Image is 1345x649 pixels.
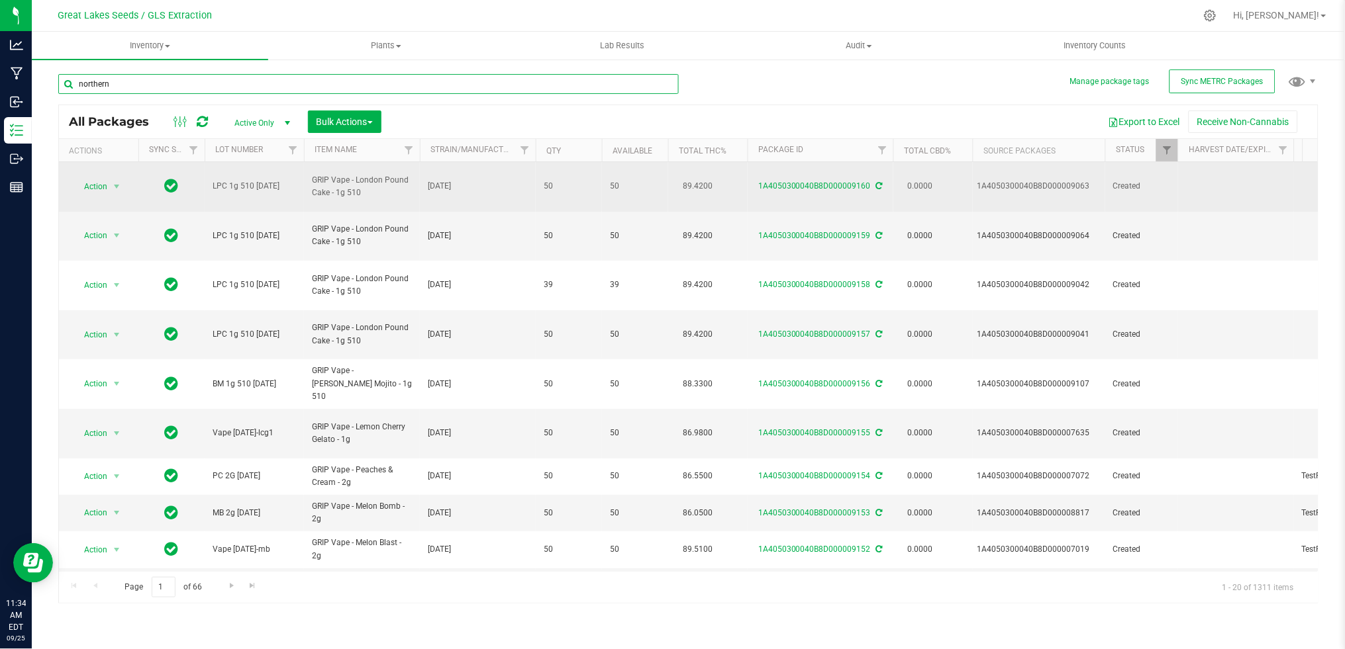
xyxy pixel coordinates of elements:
span: 0.0000 [901,177,940,196]
span: Inventory [32,40,268,52]
span: 50 [544,378,594,390]
a: Filter [1156,139,1178,161]
span: Sync from Compliance System [874,379,883,388]
span: In Sync [165,275,179,294]
div: Value 1: 1A4050300040B8D000007019 [977,543,1101,556]
span: Bulk Actions [317,116,373,127]
span: Sync from Compliance System [874,471,883,480]
a: Package ID [758,145,803,154]
a: 1A4050300040B8D000009152 [758,544,871,554]
a: 1A4050300040B8D000009157 [758,329,871,339]
span: 39 [544,279,594,291]
inline-svg: Inventory [10,124,23,137]
span: BM 1g 510 [DATE] [213,378,296,390]
a: Go to the last page [243,577,262,595]
span: Created [1113,507,1170,519]
span: Sync from Compliance System [874,329,883,339]
span: 86.0500 [676,503,719,523]
a: STRAIN/Manufactured [430,145,523,154]
span: select [109,424,125,443]
span: [DATE] [428,427,528,439]
span: 86.5500 [676,466,719,486]
a: 1A4050300040B8D000009154 [758,471,871,480]
span: Inventory Counts [1046,40,1144,52]
inline-svg: Outbound [10,152,23,165]
span: GRIP Vape - Lemon Cherry Gelato - 1g [312,421,412,446]
span: Action [72,226,108,245]
a: Filter [398,139,420,161]
span: In Sync [165,503,179,522]
a: Inventory Counts [977,32,1214,60]
div: Value 1: 1A4050300040B8D000009041 [977,328,1101,341]
a: Item Name [315,145,357,154]
span: In Sync [165,540,179,558]
span: 89.4200 [676,226,719,245]
a: Total CBD% [904,146,951,155]
span: Sync from Compliance System [874,280,883,289]
span: 0.0000 [901,466,940,486]
div: Value 1: 1A4050300040B8D000008817 [977,507,1101,519]
div: Value 1: 1A4050300040B8D000007635 [977,427,1101,439]
span: 0.0000 [901,374,940,394]
span: [DATE] [428,230,528,242]
a: Audit [741,32,977,60]
span: 0.0000 [901,503,940,523]
span: Action [72,503,108,522]
div: Value 1: 1A4050300040B8D000009042 [977,279,1101,291]
a: Filter [282,139,304,161]
span: Sync from Compliance System [874,231,883,240]
span: [DATE] [428,470,528,482]
a: Total THC% [679,146,726,155]
inline-svg: Manufacturing [10,67,23,80]
span: 89.4200 [676,275,719,294]
span: GRIP Vape - Melon Bomb - 2g [312,500,412,525]
span: Plants [269,40,504,52]
span: [DATE] [428,180,528,193]
span: Created [1113,543,1170,556]
span: Created [1113,180,1170,193]
div: Manage settings [1202,9,1219,22]
a: Filter [1272,139,1294,161]
span: 0.0000 [901,325,940,344]
span: In Sync [165,226,179,245]
span: 50 [544,328,594,341]
span: MB 2g [DATE] [213,507,296,519]
input: 1 [152,577,175,597]
a: Go to the next page [222,577,241,595]
span: In Sync [165,423,179,442]
span: Sync METRC Packages [1181,77,1264,86]
span: 50 [544,180,594,193]
button: Manage package tags [1070,76,1150,87]
span: Page of 66 [113,577,213,597]
inline-svg: Inbound [10,95,23,108]
a: Filter [514,139,536,161]
span: select [109,467,125,486]
span: Sync from Compliance System [874,428,883,437]
span: In Sync [165,466,179,485]
a: Status [1116,145,1144,154]
span: Action [72,276,108,294]
a: 1A4050300040B8D000009153 [758,508,871,517]
span: 0.0000 [901,275,940,294]
span: PC 2G [DATE] [213,470,296,482]
span: Created [1113,378,1170,390]
span: LPC 1g 510 [DATE] [213,279,296,291]
span: Created [1113,279,1170,291]
span: 50 [610,328,660,341]
button: Receive Non-Cannabis [1189,110,1298,133]
span: select [109,226,125,245]
span: In Sync [165,374,179,393]
span: Created [1113,230,1170,242]
span: Action [72,467,108,486]
span: 0.0000 [901,540,940,559]
iframe: Resource center [13,543,53,583]
span: 50 [610,230,660,242]
div: Value 1: 1A4050300040B8D000009063 [977,180,1101,193]
div: Value 1: 1A4050300040B8D000007072 [977,470,1101,482]
span: Action [72,177,108,196]
span: GRIP Vape - London Pound Cake - 1g 510 [312,273,412,298]
span: 50 [610,180,660,193]
button: Sync METRC Packages [1170,69,1275,93]
span: select [109,325,125,344]
span: Created [1113,470,1170,482]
